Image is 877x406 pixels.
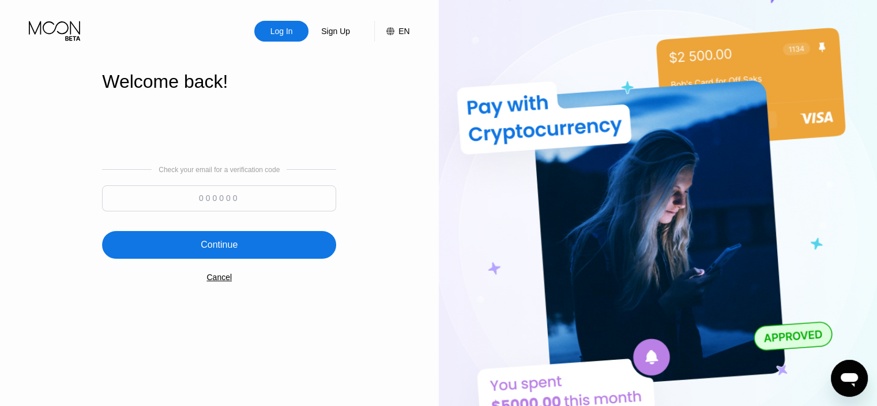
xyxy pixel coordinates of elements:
[374,21,409,42] div: EN
[269,25,294,37] div: Log In
[398,27,409,36] div: EN
[102,185,336,211] input: 000000
[831,360,868,397] iframe: Кнопка запуска окна обмена сообщениями
[159,166,280,174] div: Check your email for a verification code
[320,25,351,37] div: Sign Up
[254,21,308,42] div: Log In
[102,231,336,259] div: Continue
[308,21,363,42] div: Sign Up
[201,239,238,251] div: Continue
[206,273,232,282] div: Cancel
[102,71,336,92] div: Welcome back!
